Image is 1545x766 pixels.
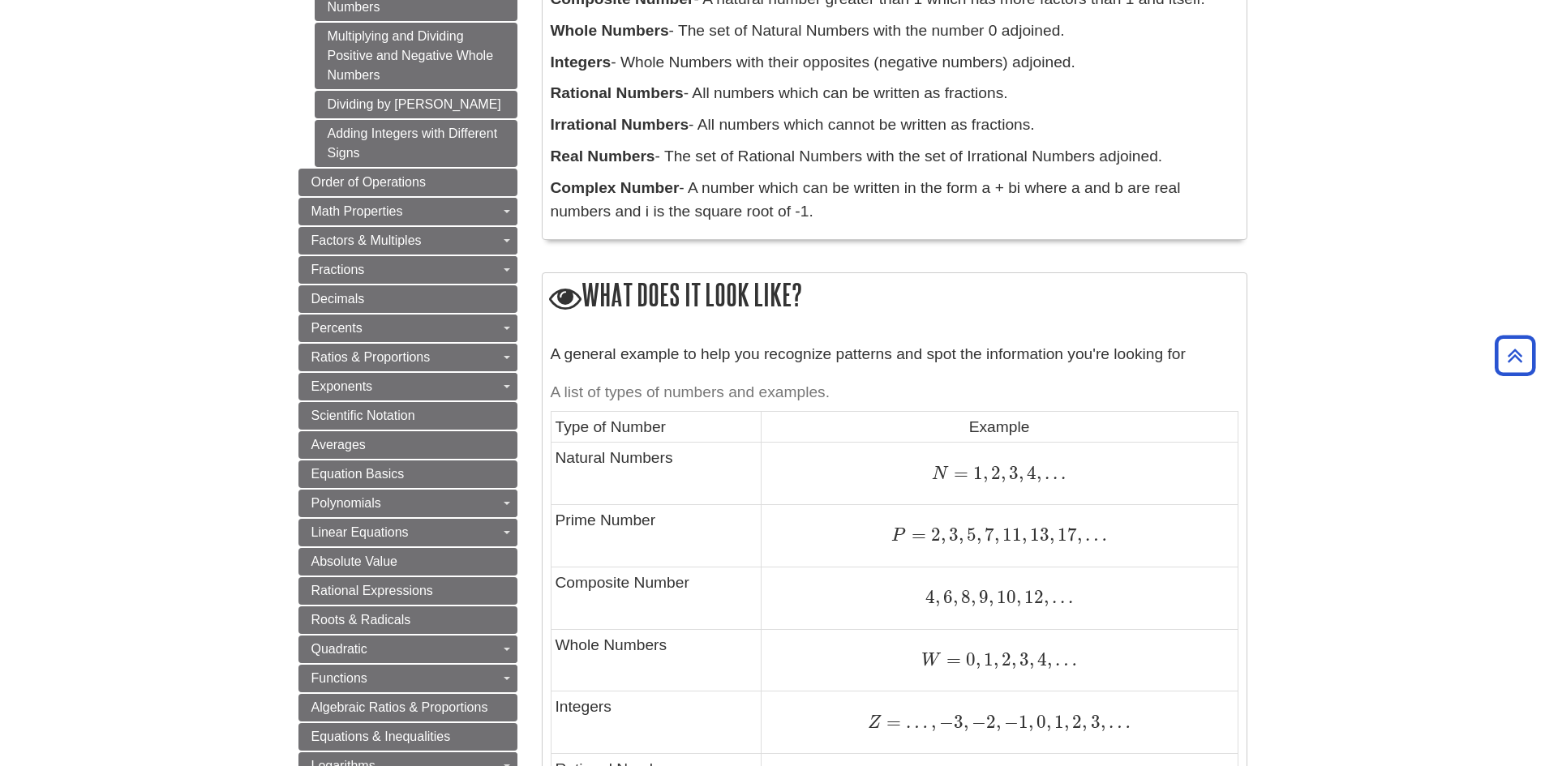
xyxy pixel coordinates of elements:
span: 4 [1034,648,1047,670]
span: 3 [1087,711,1100,733]
td: Whole Numbers [551,629,761,691]
span: , [1082,711,1087,733]
span: , [976,648,981,670]
span: . [1049,586,1057,608]
span: 2 [926,524,941,546]
span: 7 [981,524,994,546]
span: Linear Equations [311,525,409,539]
span: … [901,711,928,733]
span: , [1001,462,1006,484]
span: . [1065,586,1073,608]
span: Factors & Multiples [311,233,422,247]
span: Equation Basics [311,467,405,481]
span: − [968,711,986,733]
p: - All numbers which cannot be written as fractions. [551,113,1238,137]
p: - Whole Numbers with their opposites (negative numbers) adjoined. [551,51,1238,75]
span: Quadratic [311,642,367,656]
span: 1 [968,462,983,484]
span: 1 [1051,711,1064,733]
span: , [1101,711,1105,733]
a: Order of Operations [298,169,517,196]
b: Real Numbers [551,148,655,165]
span: , [976,524,981,546]
span: 3 [1006,462,1019,484]
span: , [983,462,988,484]
td: Integers [551,691,761,754]
span: , [1077,524,1082,546]
span: Roots & Radicals [311,613,411,627]
a: Equations & Inequalities [298,723,517,751]
span: 17 [1054,524,1077,546]
td: Natural Numbers [551,443,761,505]
a: Roots & Radicals [298,606,517,634]
span: Z [868,714,882,732]
span: 8 [958,586,971,608]
span: , [959,524,963,546]
span: Math Properties [311,204,403,218]
a: Exponents [298,373,517,400]
span: . [1058,462,1066,484]
a: Absolute Value [298,548,517,576]
a: Algebraic Ratios & Proportions [298,694,517,721]
span: 3 [946,524,959,546]
a: Polynomials [298,490,517,517]
span: 6 [940,586,953,608]
span: N [932,465,948,483]
span: , [1016,586,1021,608]
span: , [963,711,968,733]
p: - The set of Natural Numbers with the number 0 adjoined. [551,19,1238,43]
span: Equations & Inequalities [311,730,451,743]
span: , [941,524,946,546]
td: Type of Number [551,411,761,442]
span: 4 [925,586,935,608]
b: Integers [551,53,612,71]
p: - All numbers which can be written as fractions. [551,82,1238,105]
span: 2 [988,462,1001,484]
span: Absolute Value [311,554,397,568]
span: Polynomials [311,496,381,510]
span: , [1019,462,1024,484]
a: Math Properties [298,198,517,225]
a: Adding Integers with Different Signs [315,120,517,167]
a: Percents [298,315,517,342]
a: Linear Equations [298,519,517,546]
a: Ratios & Proportions [298,344,517,371]
span: , [1028,711,1033,733]
a: Scientific Notation [298,402,517,430]
a: Rational Expressions [298,577,517,605]
span: . [1049,462,1058,484]
span: 0 [1033,711,1046,733]
span: = [949,462,968,484]
span: Percents [311,321,363,335]
span: … [1082,524,1107,546]
a: Equation Basics [298,460,517,488]
span: 9 [976,586,989,608]
span: 3 [954,711,963,733]
span: , [1044,586,1049,608]
a: Back to Top [1489,344,1541,366]
td: Composite Number [551,567,761,629]
span: Functions [311,671,367,685]
h2: What does it look like? [543,273,1247,319]
span: … [1105,711,1131,733]
span: , [935,586,940,608]
span: 0 [961,648,976,670]
span: , [1011,648,1016,670]
span: 4 [1024,462,1036,484]
a: Decimals [298,285,517,313]
span: , [1064,711,1069,733]
span: 2 [1069,711,1082,733]
span: Scientific Notation [311,409,415,422]
span: 5 [963,524,976,546]
span: , [1036,462,1041,484]
span: 10 [994,586,1016,608]
span: 12 [1021,586,1044,608]
span: … [1052,648,1077,670]
span: , [996,711,1001,733]
span: 3 [1016,648,1029,670]
span: Decimals [311,292,365,306]
span: . [1057,586,1065,608]
span: , [971,586,976,608]
b: Complex Number [551,179,680,196]
a: Dividing by [PERSON_NAME] [315,91,517,118]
